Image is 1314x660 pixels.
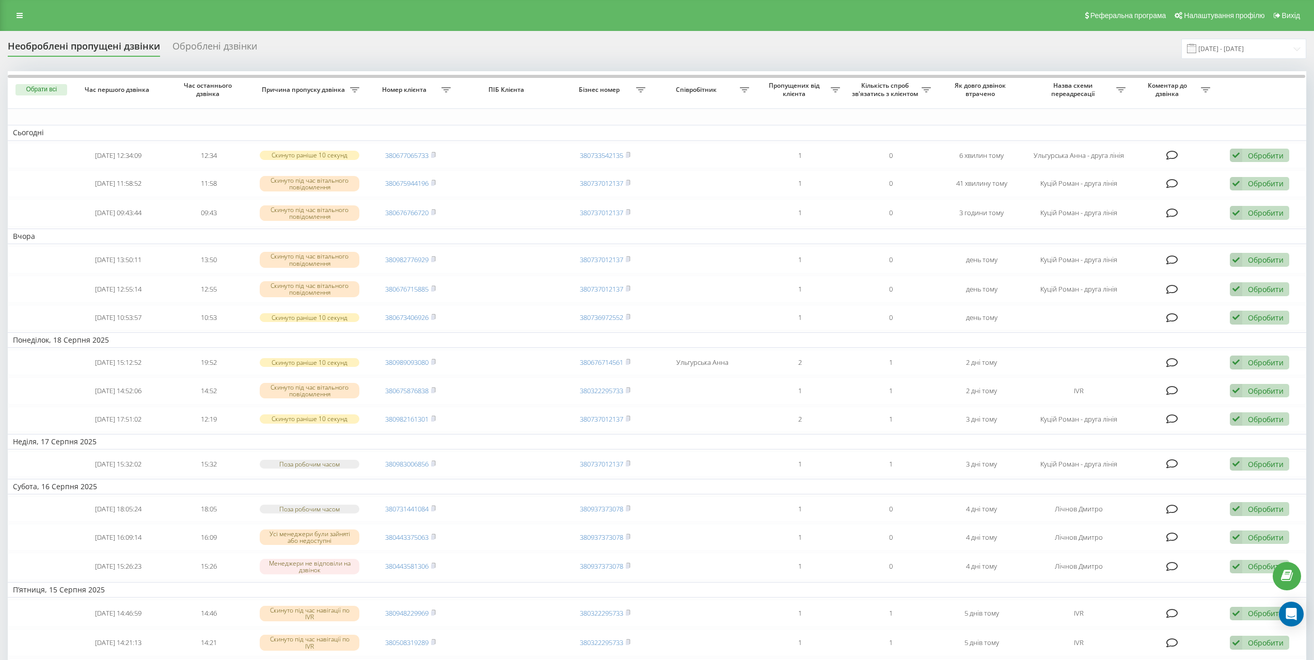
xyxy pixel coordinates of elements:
[466,86,550,94] span: ПІБ Клієнта
[945,82,1018,98] span: Як довго дзвінок втрачено
[15,84,67,95] button: Обрати всі
[1027,276,1131,303] td: Куцій Роман - друга лінія
[754,524,845,551] td: 1
[1282,11,1300,20] span: Вихід
[754,407,845,432] td: 2
[164,276,255,303] td: 12:55
[936,629,1027,656] td: 5 днів тому
[845,305,936,330] td: 0
[845,600,936,627] td: 1
[845,524,936,551] td: 0
[385,459,429,469] a: 380983006856
[385,208,429,217] a: 380676766720
[8,229,1306,244] td: Вчора
[936,143,1027,168] td: 6 хвилин тому
[936,496,1027,522] td: 4 дні тому
[164,629,255,656] td: 14:21
[385,414,429,424] a: 380982161301
[656,86,740,94] span: Співробітник
[260,635,359,650] div: Скинуто під час навігації по IVR
[164,407,255,432] td: 12:19
[580,504,623,513] a: 380937373078
[8,41,160,57] div: Необроблені пропущені дзвінки
[260,313,359,322] div: Скинуто раніше 10 секунд
[73,350,164,375] td: [DATE] 15:12:52
[8,332,1306,348] td: Понеділок, 18 Серпня 2025
[164,496,255,522] td: 18:05
[845,452,936,477] td: 1
[164,524,255,551] td: 16:09
[1248,284,1284,294] div: Обробити
[580,151,623,160] a: 380733542135
[260,529,359,545] div: Усі менеджери були зайняті або недоступні
[936,524,1027,551] td: 4 дні тому
[754,199,845,227] td: 1
[936,452,1027,477] td: 3 дні тому
[1184,11,1264,20] span: Налаштування профілю
[8,479,1306,494] td: Субота, 16 Серпня 2025
[580,255,623,264] a: 380737012137
[385,638,429,647] a: 380508319289
[936,407,1027,432] td: 3 дні тому
[936,170,1027,198] td: 41 хвилину тому
[73,170,164,198] td: [DATE] 11:58:52
[385,179,429,188] a: 380675944196
[260,205,359,221] div: Скинуто під час вітального повідомлення
[754,350,845,375] td: 2
[580,358,623,367] a: 380676714561
[1248,638,1284,648] div: Обробити
[845,629,936,656] td: 1
[1248,208,1284,218] div: Обробити
[754,143,845,168] td: 1
[1090,11,1166,20] span: Реферальна програма
[73,143,164,168] td: [DATE] 12:34:09
[754,305,845,330] td: 1
[8,582,1306,598] td: П’ятниця, 15 Серпня 2025
[1027,496,1131,522] td: Лічнов Дмитро
[164,199,255,227] td: 09:43
[580,284,623,294] a: 380737012137
[1027,524,1131,551] td: Лічнов Дмитро
[754,452,845,477] td: 1
[370,86,441,94] span: Номер клієнта
[73,377,164,405] td: [DATE] 14:52:06
[1248,179,1284,188] div: Обробити
[754,600,845,627] td: 1
[845,407,936,432] td: 1
[385,608,429,618] a: 380948229969
[260,176,359,191] div: Скинуто під час вітального повідомлення
[164,305,255,330] td: 10:53
[754,170,845,198] td: 1
[845,496,936,522] td: 0
[1027,600,1131,627] td: IVR
[260,151,359,159] div: Скинуто раніше 10 секунд
[1027,407,1131,432] td: Куцій Роман - друга лінія
[580,313,623,322] a: 380736972552
[759,82,831,98] span: Пропущених від клієнта
[936,276,1027,303] td: день тому
[580,414,623,424] a: 380737012137
[73,305,164,330] td: [DATE] 10:53:57
[260,281,359,297] div: Скинуто під час вітального повідомлення
[73,629,164,656] td: [DATE] 14:21:13
[1032,82,1116,98] span: Назва схеми переадресації
[8,434,1306,449] td: Неділя, 17 Серпня 2025
[73,524,164,551] td: [DATE] 16:09:14
[164,377,255,405] td: 14:52
[754,246,845,273] td: 1
[1027,199,1131,227] td: Куцій Роман - друга лінія
[845,377,936,405] td: 1
[172,41,257,57] div: Оброблені дзвінки
[936,600,1027,627] td: 5 днів тому
[1248,358,1284,367] div: Обробити
[936,350,1027,375] td: 2 дні тому
[565,86,636,94] span: Бізнес номер
[73,452,164,477] td: [DATE] 15:32:02
[1027,170,1131,198] td: Куцій Роман - друга лінія
[936,199,1027,227] td: 3 години тому
[8,125,1306,140] td: Сьогодні
[385,358,429,367] a: 380989093080
[82,86,154,94] span: Час першого дзвінка
[164,246,255,273] td: 13:50
[73,407,164,432] td: [DATE] 17:51:02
